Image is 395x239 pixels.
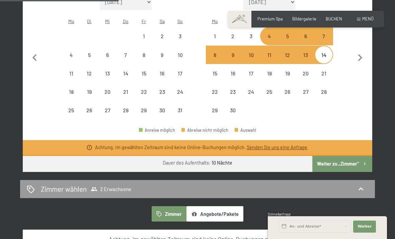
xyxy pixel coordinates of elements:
div: 25 [63,108,79,124]
div: Anreise nicht möglich [297,83,315,101]
div: 4 [63,52,79,69]
div: 21 [315,71,332,87]
div: 15 [207,71,223,87]
div: Wed May 06 2026 [98,46,116,64]
div: Anreise nicht möglich [224,27,242,45]
div: Sun May 10 2026 [171,46,189,64]
div: 19 [81,89,98,106]
div: 13 [297,52,314,69]
div: Thu Jun 04 2026 [260,27,278,45]
div: Anreise nicht möglich [153,83,171,101]
div: Tue Jun 02 2026 [224,27,242,45]
div: Thu May 28 2026 [116,101,135,119]
div: Mon Jun 15 2026 [206,64,224,82]
span: Schnellanfrage [268,212,291,216]
div: 27 [99,108,116,124]
div: Wed Jun 17 2026 [242,64,260,82]
div: Anreise nicht möglich [62,83,80,101]
div: 6 [99,52,116,69]
div: Anreise nicht möglich [98,64,116,82]
div: Wed May 27 2026 [98,101,116,119]
div: 9 [225,52,241,69]
div: 13 [99,71,116,87]
div: Anreise nicht möglich [171,83,189,101]
div: Thu May 07 2026 [116,46,135,64]
div: 17 [172,71,188,87]
div: Fri Jun 05 2026 [279,27,297,45]
div: Anreise nicht möglich [260,27,278,45]
div: Fri Jun 19 2026 [279,64,297,82]
div: Mon May 04 2026 [62,46,80,64]
div: Tue May 26 2026 [80,101,98,119]
div: Anreise nicht möglich [135,64,153,82]
div: Fri Jun 12 2026 [279,46,297,64]
div: Thu Jun 11 2026 [260,46,278,64]
div: 29 [136,108,152,124]
div: Anreise nicht möglich [297,46,315,64]
a: Premium Spa [257,16,283,21]
div: Achtung, im gewählten Zeitraum sind keine Online-Buchungen möglich. . [95,144,309,151]
abbr: Dienstag [87,18,91,24]
div: 22 [136,89,152,106]
abbr: Mittwoch [105,18,110,24]
span: Weiter [358,224,372,229]
span: Menü [362,16,374,21]
div: Thu Jun 25 2026 [260,83,278,101]
div: 23 [154,89,170,106]
div: 22 [207,89,223,106]
div: 26 [81,108,98,124]
div: 6 [297,34,314,50]
div: Mon Jun 08 2026 [206,46,224,64]
button: Weiter zu „Zimmer“ [312,156,372,172]
abbr: Donnerstag [123,18,129,24]
div: Anreise nicht möglich [206,101,224,119]
div: Tue May 05 2026 [80,46,98,64]
div: Anreise nicht möglich [260,64,278,82]
div: 7 [315,34,332,50]
abbr: Montag [68,18,74,24]
div: Sat Jun 20 2026 [297,64,315,82]
div: 12 [81,71,98,87]
div: Anreise nicht möglich [135,27,153,45]
div: Thu May 21 2026 [116,83,135,101]
div: Wed Jun 10 2026 [242,46,260,64]
button: Angebote/Pakete [186,206,243,222]
div: Anreise nicht möglich [242,83,260,101]
div: Anreise nicht möglich [171,27,189,45]
div: 21 [117,89,134,106]
div: Mon Jun 22 2026 [206,83,224,101]
div: 24 [172,89,188,106]
div: Sat May 16 2026 [153,64,171,82]
div: Wed May 13 2026 [98,64,116,82]
div: 20 [297,71,314,87]
div: 15 [136,71,152,87]
div: Tue Jun 16 2026 [224,64,242,82]
div: 10 [172,52,188,69]
div: Anreise nicht möglich [116,83,135,101]
div: Abreise nicht möglich [181,128,228,132]
div: 3 [243,34,259,50]
div: Anreise nicht möglich [224,46,242,64]
div: 4 [261,34,278,50]
div: Tue Jun 23 2026 [224,83,242,101]
div: 3 [172,34,188,50]
h2: Zimmer wählen [41,184,87,194]
div: 16 [225,71,241,87]
div: Fri May 15 2026 [135,64,153,82]
div: Anreise nicht möglich [171,101,189,119]
div: Anreise möglich [139,128,175,132]
div: Sat May 23 2026 [153,83,171,101]
div: Mon Jun 01 2026 [206,27,224,45]
div: Tue Jun 09 2026 [224,46,242,64]
div: Sun May 24 2026 [171,83,189,101]
div: Anreise nicht möglich [242,64,260,82]
div: Anreise nicht möglich [62,64,80,82]
div: 7 [117,52,134,69]
button: Weiter [353,221,376,233]
div: Anreise nicht möglich [224,64,242,82]
div: 2 [225,34,241,50]
div: Anreise nicht möglich [279,64,297,82]
div: 24 [243,89,259,106]
div: Anreise nicht möglich [80,83,98,101]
